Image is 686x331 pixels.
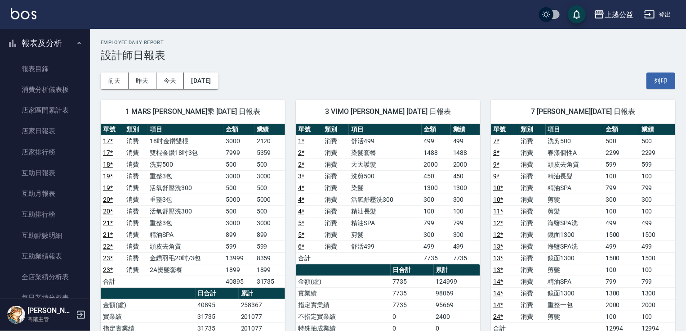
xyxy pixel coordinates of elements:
td: 300 [603,194,639,205]
td: 899 [223,229,254,240]
td: 鏡面1300 [546,252,603,264]
td: 舒活499 [349,240,421,252]
td: 500 [254,205,285,217]
a: 消費分析儀表板 [4,79,86,100]
td: 消費 [518,276,546,287]
td: 3000 [223,217,254,229]
td: 活氧舒壓洗300 [147,182,223,194]
button: 報表及分析 [4,32,86,55]
td: 不指定實業績 [296,311,391,322]
td: 金額(虛) [101,299,196,311]
td: 消費 [322,217,349,229]
td: 799 [603,276,639,287]
td: 13999 [223,252,254,264]
td: 799 [451,217,480,229]
td: 3000 [254,217,285,229]
td: 精油SPA [546,276,603,287]
button: 登出 [641,6,675,23]
td: 100 [639,170,675,182]
td: 消費 [322,240,349,252]
td: 3000 [254,170,285,182]
th: 日合計 [391,264,434,276]
td: 40895 [196,299,239,311]
a: 店家區間累計表 [4,100,86,121]
th: 金額 [223,124,254,136]
td: 消費 [322,229,349,240]
th: 業績 [451,124,480,136]
td: 消費 [322,194,349,205]
td: 1488 [451,147,480,159]
td: 消費 [124,159,147,170]
td: 1500 [639,252,675,264]
td: 95669 [434,299,480,311]
td: 實業績 [101,311,196,322]
td: 258367 [239,299,285,311]
td: 5000 [223,194,254,205]
td: 98069 [434,287,480,299]
td: 消費 [518,170,546,182]
td: 消費 [518,182,546,194]
a: 互助業績報表 [4,246,86,267]
td: 消費 [124,135,147,147]
a: 互助排行榜 [4,204,86,225]
td: 金額(虛) [296,276,391,287]
button: 上越公益 [590,5,637,24]
th: 單號 [491,124,518,136]
th: 單號 [296,124,322,136]
td: 300 [451,229,480,240]
button: save [568,5,586,23]
td: 124999 [434,276,480,287]
a: 報表目錄 [4,59,86,79]
td: 2400 [434,311,480,322]
td: 消費 [518,205,546,217]
td: 指定實業績 [296,299,391,311]
td: 40895 [223,276,254,287]
td: 海鹽SPA洗 [546,217,603,229]
td: 7735 [451,252,480,264]
th: 類別 [124,124,147,136]
td: 7999 [223,147,254,159]
td: 消費 [322,147,349,159]
td: 合計 [101,276,124,287]
td: 2000 [422,159,451,170]
td: 消費 [124,194,147,205]
td: 499 [451,240,480,252]
td: 春漾個性A [546,147,603,159]
button: 前天 [101,73,129,89]
td: 精油SPA [546,182,603,194]
table: a dense table [101,124,285,288]
td: 100 [639,311,675,322]
span: 7 [PERSON_NAME][DATE] 日報表 [502,107,664,116]
td: 1500 [603,229,639,240]
td: 染髮 [349,182,421,194]
td: 剪髮 [546,205,603,217]
td: 消費 [322,170,349,182]
td: 300 [639,194,675,205]
button: 昨天 [129,73,156,89]
td: 實業績 [296,287,391,299]
td: 洗剪500 [546,135,603,147]
td: 300 [451,194,480,205]
td: 消費 [124,252,147,264]
td: 消費 [124,229,147,240]
td: 2299 [603,147,639,159]
td: 鏡面1300 [546,287,603,299]
td: 31735 [196,311,239,322]
th: 類別 [322,124,349,136]
td: 1300 [603,287,639,299]
td: 剪髮 [546,194,603,205]
td: 499 [639,217,675,229]
span: 3 VIMO [PERSON_NAME] [DATE] 日報表 [307,107,469,116]
td: 100 [639,264,675,276]
th: 項目 [546,124,603,136]
td: 消費 [518,299,546,311]
td: 染髮套餐 [349,147,421,159]
td: 100 [451,205,480,217]
th: 累計 [434,264,480,276]
td: 450 [451,170,480,182]
td: 2A燙髮套餐 [147,264,223,276]
td: 消費 [518,240,546,252]
td: 精油長髮 [546,170,603,182]
td: 799 [603,182,639,194]
td: 重整3包 [147,170,223,182]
